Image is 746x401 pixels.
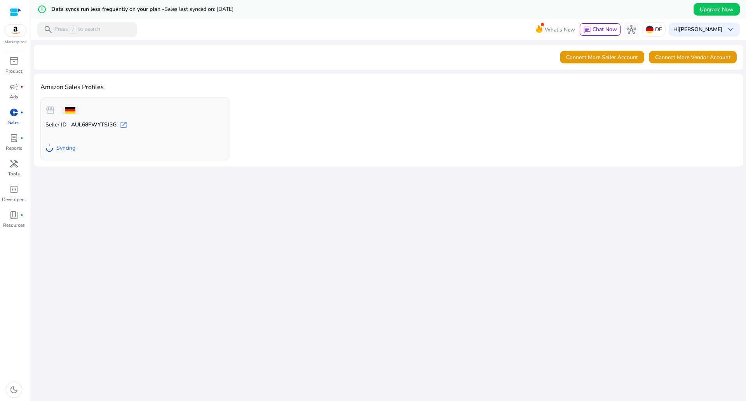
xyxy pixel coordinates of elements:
span: campaign [9,82,19,91]
button: chatChat Now [580,23,621,36]
span: What's New [545,23,575,37]
span: search [44,25,53,34]
button: Connect More Seller Account [560,51,644,63]
p: Press to search [54,25,100,34]
span: dark_mode [9,385,19,394]
span: storefront [45,105,55,115]
p: Developers [2,196,26,203]
h4: Amazon Sales Profiles [40,84,737,91]
img: de.svg [646,26,654,33]
span: Sales last synced on: [DATE] [164,5,234,13]
button: Connect More Vendor Account [649,51,737,63]
b: AUL68FWYTSJ3G [71,121,117,129]
p: Tools [8,170,20,177]
span: Upgrade Now [700,5,734,14]
span: keyboard_arrow_down [726,25,735,34]
span: Seller ID [45,121,66,129]
span: handyman [9,159,19,168]
span: inventory_2 [9,56,19,66]
p: Resources [3,222,25,229]
span: Connect More Seller Account [566,53,638,61]
p: Sales [8,119,19,126]
span: code_blocks [9,185,19,194]
p: Hi [673,27,723,32]
span: hub [627,25,636,34]
span: open_in_new [120,121,127,129]
span: Syncing [56,144,75,152]
span: Chat Now [593,26,617,33]
mat-icon: error_outline [37,5,47,14]
span: lab_profile [9,133,19,143]
p: Reports [6,145,22,152]
span: fiber_manual_record [20,85,23,88]
span: fiber_manual_record [20,214,23,217]
span: book_4 [9,210,19,220]
button: Upgrade Now [694,3,740,16]
p: Marketplace [5,39,26,45]
span: donut_small [9,108,19,117]
b: [PERSON_NAME] [679,26,723,33]
p: Product [5,68,22,75]
h5: Data syncs run less frequently on your plan - [51,6,234,13]
span: fiber_manual_record [20,137,23,140]
span: / [70,25,77,34]
span: chat [583,26,591,34]
img: amazon.svg [5,25,26,36]
p: Ads [10,93,18,100]
p: DE [655,23,662,36]
button: hub [624,22,639,37]
span: fiber_manual_record [20,111,23,114]
span: Connect More Vendor Account [655,53,730,61]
